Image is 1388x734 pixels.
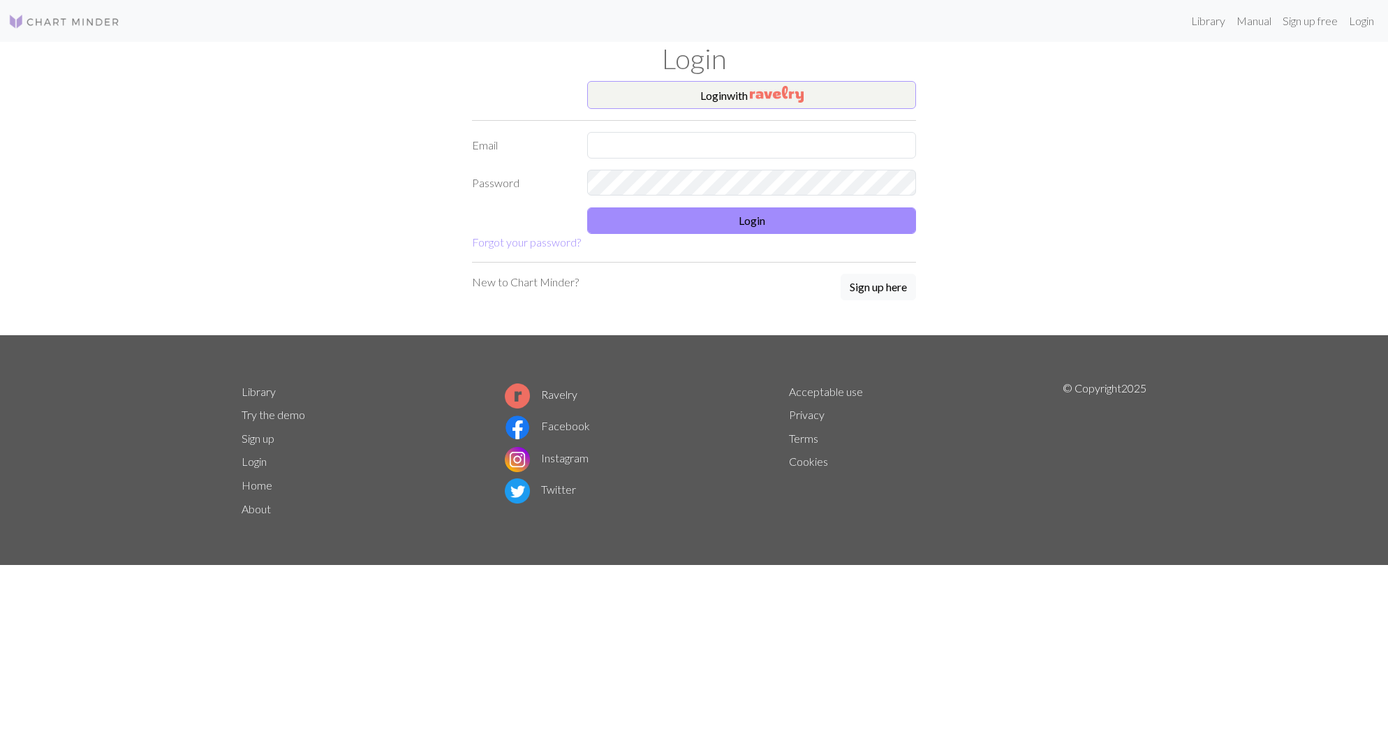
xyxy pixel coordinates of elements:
[242,502,271,515] a: About
[789,408,825,421] a: Privacy
[242,385,276,398] a: Library
[1231,7,1277,35] a: Manual
[1063,380,1146,521] p: © Copyright 2025
[505,478,530,504] img: Twitter logo
[242,455,267,468] a: Login
[464,170,579,196] label: Password
[789,432,818,445] a: Terms
[841,274,916,300] button: Sign up here
[242,478,272,492] a: Home
[505,447,530,472] img: Instagram logo
[505,415,530,440] img: Facebook logo
[472,235,581,249] a: Forgot your password?
[789,455,828,468] a: Cookies
[242,408,305,421] a: Try the demo
[233,42,1155,75] h1: Login
[242,432,274,445] a: Sign up
[1277,7,1343,35] a: Sign up free
[587,81,916,109] button: Loginwith
[505,383,530,409] img: Ravelry logo
[750,86,804,103] img: Ravelry
[841,274,916,302] a: Sign up here
[1186,7,1231,35] a: Library
[587,207,916,234] button: Login
[505,483,576,496] a: Twitter
[789,385,863,398] a: Acceptable use
[505,419,590,432] a: Facebook
[472,274,579,291] p: New to Chart Minder?
[1343,7,1380,35] a: Login
[505,451,589,464] a: Instagram
[8,13,120,30] img: Logo
[505,388,577,401] a: Ravelry
[464,132,579,159] label: Email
